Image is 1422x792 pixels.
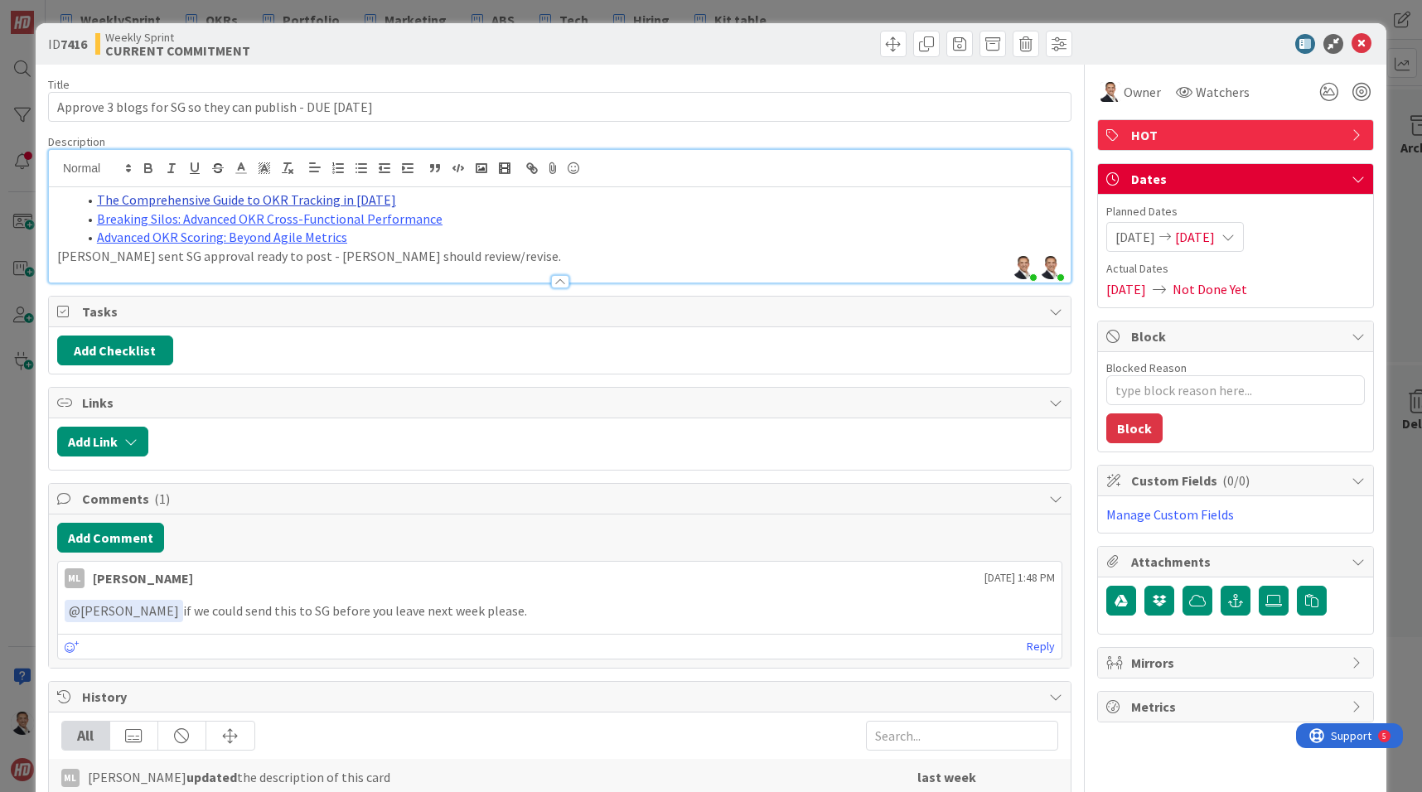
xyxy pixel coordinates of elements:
b: 7416 [60,36,87,52]
a: The Comprehensive Guide to OKR Tracking in [DATE] [97,191,396,208]
span: Dates [1131,169,1343,189]
div: 5 [86,7,90,20]
span: HOT [1131,125,1343,145]
b: updated [186,769,237,785]
button: Add Checklist [57,336,173,365]
label: Title [48,77,70,92]
img: UCWZD98YtWJuY0ewth2JkLzM7ZIabXpM.png [1039,256,1062,279]
span: Planned Dates [1106,203,1365,220]
span: [PERSON_NAME] [69,602,179,619]
span: Attachments [1131,552,1343,572]
a: Advanced OKR Scoring: Beyond Agile Metrics [97,229,347,245]
a: Breaking Silos: Advanced OKR Cross-Functional Performance [97,210,443,227]
button: Add Comment [57,523,164,553]
span: [DATE] [1115,227,1155,247]
input: type card name here... [48,92,1071,122]
img: UCWZD98YtWJuY0ewth2JkLzM7ZIabXpM.png [1012,256,1035,279]
span: ( 0/0 ) [1222,472,1250,489]
span: ( 1 ) [154,490,170,507]
a: Manage Custom Fields [1106,506,1234,523]
span: Tasks [82,302,1041,321]
span: [DATE] [1106,279,1146,299]
span: Not Done Yet [1173,279,1247,299]
span: Support [35,2,75,22]
div: ML [65,568,85,588]
input: Search... [866,721,1058,751]
span: ID [48,34,87,54]
label: Blocked Reason [1106,360,1187,375]
p: if we could send this to SG before you leave next week please. [65,600,1055,622]
span: Block [1131,326,1343,346]
button: Add Link [57,427,148,456]
b: last week [917,769,976,785]
p: [PERSON_NAME] sent SG approval ready to post - [PERSON_NAME] should review/revise. [57,247,1062,266]
span: Owner [1124,82,1161,102]
span: Watchers [1196,82,1250,102]
b: CURRENT COMMITMENT [105,44,250,57]
span: [PERSON_NAME] the description of this card [88,767,390,787]
span: [DATE] 1:48 PM [984,569,1055,587]
span: Comments [82,489,1041,509]
span: Weekly Sprint [105,31,250,44]
div: [PERSON_NAME] [93,568,193,588]
span: Mirrors [1131,653,1343,673]
span: @ [69,602,80,619]
div: All [62,722,110,750]
span: Metrics [1131,697,1343,717]
span: Links [82,393,1041,413]
img: SL [1100,82,1120,102]
span: History [82,687,1041,707]
span: Description [48,134,105,149]
div: ML [61,769,80,787]
a: Reply [1027,636,1055,657]
span: [DATE] [1175,227,1215,247]
button: Block [1106,413,1163,443]
span: Custom Fields [1131,471,1343,490]
span: Actual Dates [1106,260,1365,278]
